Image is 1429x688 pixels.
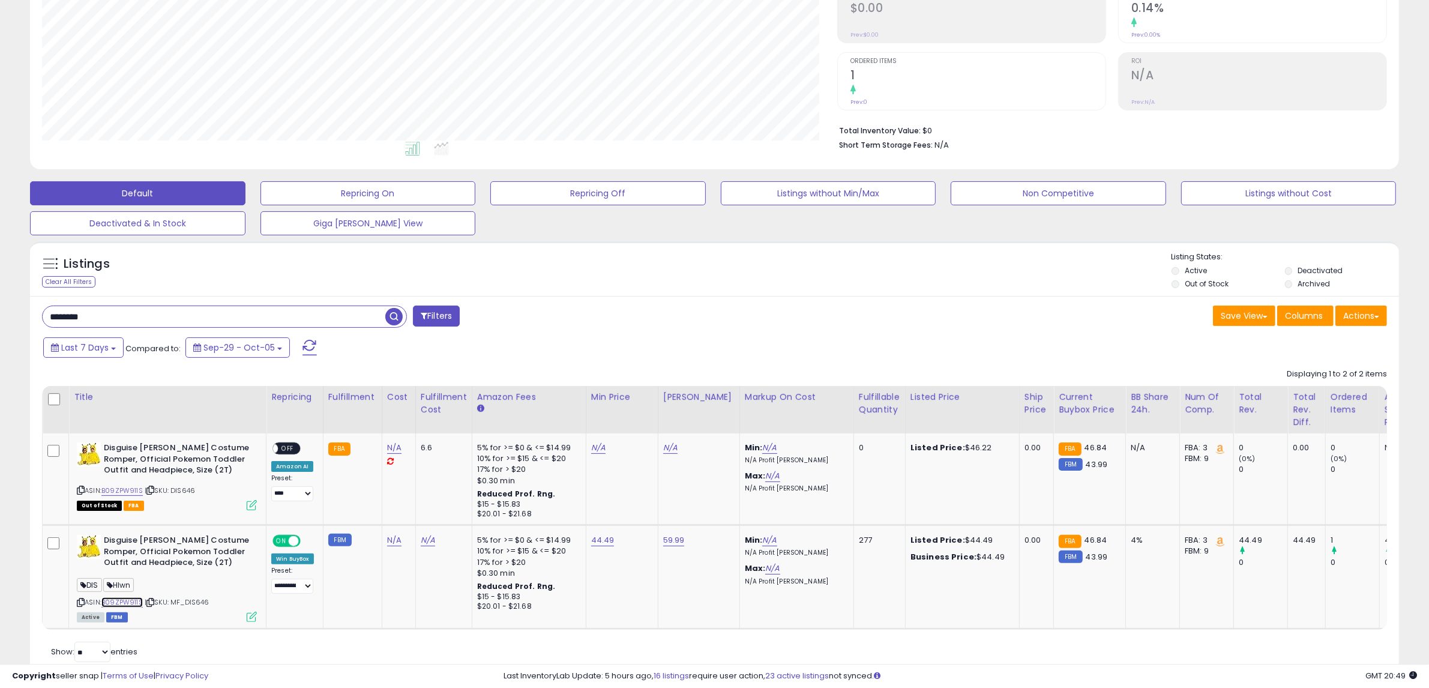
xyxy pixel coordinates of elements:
h2: N/A [1131,68,1386,85]
b: Short Term Storage Fees: [839,140,933,150]
div: Min Price [591,391,653,403]
button: Actions [1335,306,1387,326]
span: ON [274,536,289,546]
div: ASIN: [77,442,257,509]
div: $15 - $15.83 [477,499,577,510]
div: 0.00 [1024,535,1044,546]
div: 0.00 [1293,442,1316,453]
a: 44.49 [591,534,615,546]
a: B09ZPW911S [101,597,143,608]
small: Amazon Fees. [477,403,484,414]
th: The percentage added to the cost of goods (COGS) that forms the calculator for Min & Max prices. [739,386,853,433]
small: FBM [1059,458,1082,471]
small: FBA [1059,442,1081,456]
button: Columns [1277,306,1334,326]
div: Fulfillment [328,391,377,403]
b: Min: [745,442,763,453]
span: DIS [77,578,102,592]
b: Disguise [PERSON_NAME] Costume Romper, Official Pokemon Toddler Outfit and Headpiece, Size (2T) [104,535,250,572]
div: Current Buybox Price [1059,391,1121,416]
div: 0 [1331,557,1379,568]
span: OFF [299,536,318,546]
div: N/A [1131,442,1170,453]
p: N/A Profit [PERSON_NAME] [745,578,844,586]
span: FBM [106,612,128,623]
a: N/A [663,442,678,454]
div: $46.22 [910,442,1010,453]
div: FBM: 9 [1185,453,1224,464]
div: $44.49 [910,552,1010,563]
div: 44.49 [1293,535,1316,546]
span: Last 7 Days [61,342,109,354]
div: 17% for > $20 [477,557,577,568]
div: 10% for >= $15 & <= $20 [477,546,577,557]
label: Archived [1298,279,1331,289]
strong: Copyright [12,670,56,681]
h2: 0.14% [1131,1,1386,17]
div: FBA: 3 [1185,535,1224,546]
div: 0.00 [1024,442,1044,453]
div: 44.49 [1239,535,1287,546]
a: N/A [387,442,402,454]
div: Markup on Cost [745,391,849,403]
a: 59.99 [663,534,685,546]
b: Business Price: [910,551,976,563]
div: 0 [1331,442,1379,453]
div: 4% [1131,535,1170,546]
button: Repricing On [260,181,476,205]
button: Filters [413,306,460,327]
p: N/A Profit [PERSON_NAME] [745,549,844,557]
a: N/A [765,563,780,575]
span: All listings currently available for purchase on Amazon [77,612,104,623]
label: Deactivated [1298,265,1343,276]
div: Preset: [271,474,314,501]
div: 0 [1239,442,1287,453]
small: Prev: 0.00% [1131,31,1160,38]
div: Preset: [271,567,314,594]
div: seller snap | | [12,671,208,682]
h5: Listings [64,256,110,273]
b: Disguise [PERSON_NAME] Costume Romper, Official Pokemon Toddler Outfit and Headpiece, Size (2T) [104,442,250,479]
button: Deactivated & In Stock [30,211,245,235]
span: N/A [934,139,949,151]
a: 16 listings [654,670,689,681]
small: FBM [328,534,352,546]
a: Terms of Use [103,670,154,681]
b: Min: [745,534,763,546]
span: All listings that are currently out of stock and unavailable for purchase on Amazon [77,501,122,511]
span: Compared to: [125,343,181,354]
span: 46.84 [1085,534,1107,546]
div: Clear All Filters [42,276,95,288]
span: 43.99 [1086,551,1108,563]
small: Prev: 0 [850,98,867,106]
span: 2025-10-13 20:49 GMT [1365,670,1417,681]
b: Listed Price: [910,534,965,546]
div: 10% for >= $15 & <= $20 [477,453,577,464]
div: Amazon Fees [477,391,581,403]
small: FBA [1059,535,1081,548]
div: 0 [859,442,896,453]
span: ROI [1131,58,1386,65]
a: Privacy Policy [155,670,208,681]
b: Max: [745,563,766,574]
img: 51y09TSr-CL._SL40_.jpg [77,535,101,559]
h2: 1 [850,68,1106,85]
div: FBM: 9 [1185,546,1224,557]
a: N/A [421,534,435,546]
a: B09ZPW911S [101,486,143,496]
span: OFF [278,444,297,454]
div: Fulfillable Quantity [859,391,900,416]
b: Listed Price: [910,442,965,453]
div: ASIN: [77,535,257,621]
label: Out of Stock [1185,279,1229,289]
div: $44.49 [910,535,1010,546]
button: Repricing Off [490,181,706,205]
small: Prev: N/A [1131,98,1155,106]
a: 23 active listings [765,670,829,681]
div: 0 [1331,464,1379,475]
div: 0 [1239,557,1287,568]
a: N/A [762,442,777,454]
div: Ordered Items [1331,391,1374,416]
div: Num of Comp. [1185,391,1229,416]
a: N/A [387,534,402,546]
